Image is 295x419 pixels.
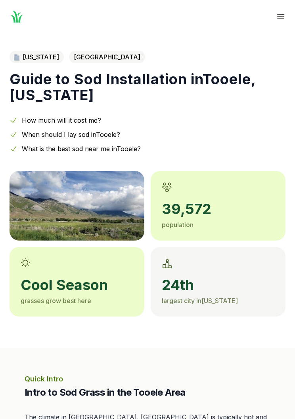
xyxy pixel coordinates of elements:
[162,277,274,293] span: 24th
[162,221,193,229] span: population
[14,54,19,61] img: Utah state outline
[22,116,101,124] a: How much will it cost me?
[22,145,141,153] a: What is the best sod near me inTooele?
[10,51,64,63] a: [US_STATE]
[22,131,120,138] a: When should I lay sod inTooele?
[69,51,145,63] span: [GEOGRAPHIC_DATA]
[21,297,91,305] span: grasses grow best here
[25,386,270,399] h2: Intro to Sod Grass in the Tooele Area
[21,277,133,293] span: cool season
[162,201,274,217] span: 39,572
[162,297,238,305] span: largest city in [US_STATE]
[25,373,270,385] p: Quick Intro
[10,171,144,241] img: A picture of Tooele
[10,71,285,103] h1: Guide to Sod Installation in Tooele , [US_STATE]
